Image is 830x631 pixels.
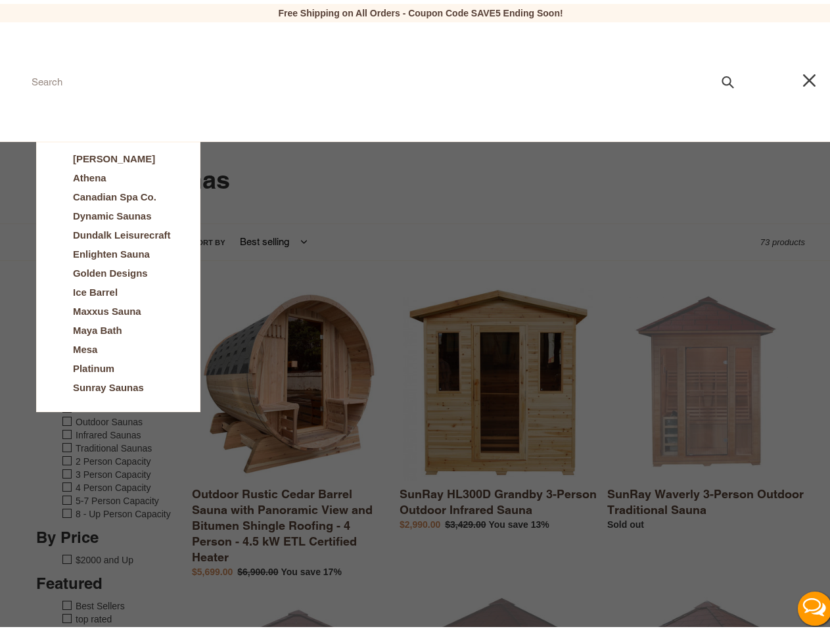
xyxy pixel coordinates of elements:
span: Maya Bath [73,321,122,333]
span: Golden Designs [73,264,148,275]
a: Athena [63,165,180,184]
a: Platinum [63,356,180,375]
span: Platinum [73,359,114,371]
a: Dundalk Leisurecraft [63,222,180,241]
input: Search [19,64,743,93]
span: [PERSON_NAME] [73,149,155,161]
span: Dundalk Leisurecraft [73,225,170,237]
a: Canadian Spa Co. [63,184,180,203]
a: Maya Bath [63,317,180,337]
a: Sunray Saunas [63,375,180,394]
a: [PERSON_NAME] [63,146,180,165]
span: Dynamic Saunas [73,206,151,218]
span: Maxxus Sauna [73,302,141,314]
a: Ice Barrel [63,279,180,298]
span: Athena [73,168,106,180]
span: Enlighten Sauna [73,245,150,256]
a: Enlighten Sauna [63,241,180,260]
span: Ice Barrel [73,283,118,294]
a: Maxxus Sauna [63,298,180,317]
span: Canadian Spa Co. [73,187,156,199]
span: Sunray Saunas [73,378,144,390]
span: Mesa [73,340,97,352]
a: Mesa [63,337,180,356]
a: Golden Designs [63,260,180,279]
a: Dynamic Saunas [63,203,180,222]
